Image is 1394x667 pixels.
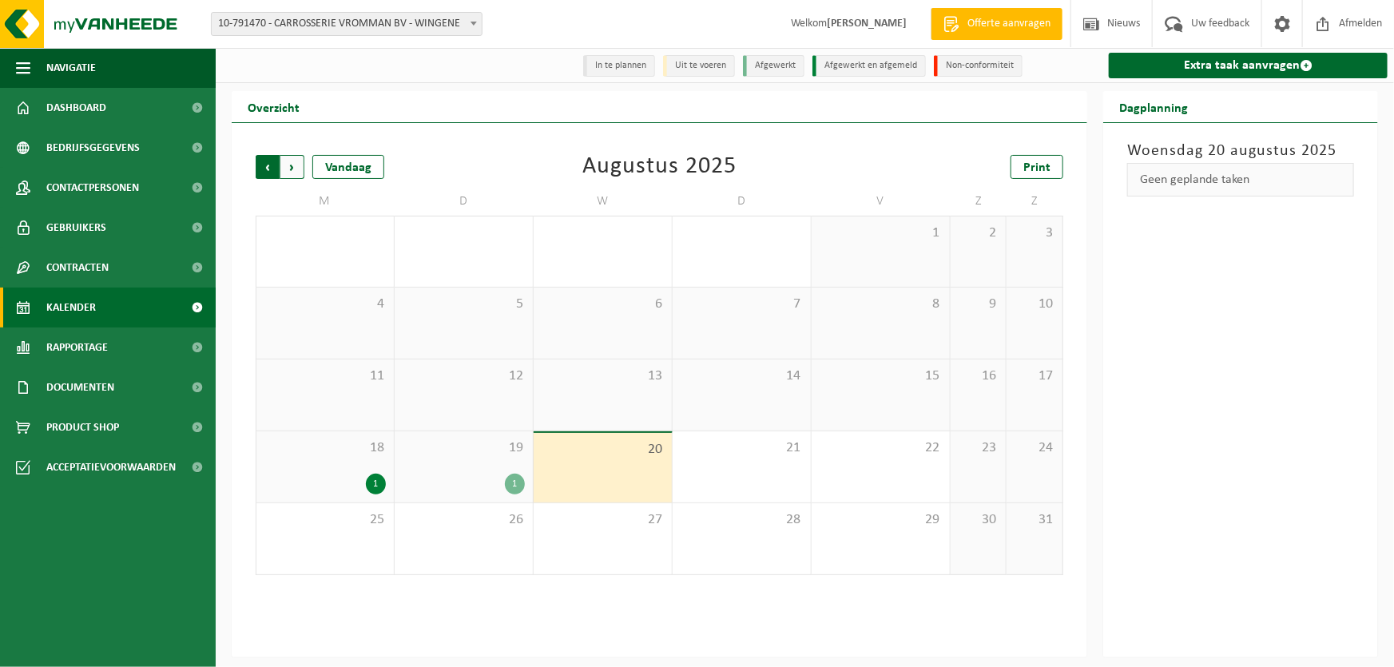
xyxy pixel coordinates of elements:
[542,511,664,529] span: 27
[403,367,525,385] span: 12
[959,511,999,529] span: 30
[1109,53,1388,78] a: Extra taak aanvragen
[46,328,108,367] span: Rapportage
[46,288,96,328] span: Kalender
[820,296,942,313] span: 8
[212,13,482,35] span: 10-791470 - CARROSSERIE VROMMAN BV - WINGENE
[951,187,1007,216] td: Z
[264,439,386,457] span: 18
[812,55,926,77] li: Afgewerkt en afgemeld
[681,296,803,313] span: 7
[1023,161,1050,174] span: Print
[534,187,673,216] td: W
[820,511,942,529] span: 29
[1103,91,1204,122] h2: Dagplanning
[264,511,386,529] span: 25
[820,224,942,242] span: 1
[959,367,999,385] span: 16
[232,91,316,122] h2: Overzicht
[812,187,951,216] td: V
[256,155,280,179] span: Vorige
[46,48,96,88] span: Navigatie
[934,55,1023,77] li: Non-conformiteit
[743,55,804,77] li: Afgewerkt
[46,208,106,248] span: Gebruikers
[395,187,534,216] td: D
[959,296,999,313] span: 9
[256,187,395,216] td: M
[681,439,803,457] span: 21
[46,447,176,487] span: Acceptatievoorwaarden
[1015,296,1054,313] span: 10
[827,18,907,30] strong: [PERSON_NAME]
[1127,139,1354,163] h3: Woensdag 20 augustus 2025
[46,168,139,208] span: Contactpersonen
[1127,163,1354,197] div: Geen geplande taken
[542,296,664,313] span: 6
[931,8,1062,40] a: Offerte aanvragen
[582,155,737,179] div: Augustus 2025
[959,439,999,457] span: 23
[542,367,664,385] span: 13
[280,155,304,179] span: Volgende
[820,367,942,385] span: 15
[1007,187,1063,216] td: Z
[403,296,525,313] span: 5
[366,474,386,494] div: 1
[264,367,386,385] span: 11
[211,12,483,36] span: 10-791470 - CARROSSERIE VROMMAN BV - WINGENE
[403,439,525,457] span: 19
[1011,155,1063,179] a: Print
[1015,367,1054,385] span: 17
[1015,511,1054,529] span: 31
[46,88,106,128] span: Dashboard
[264,296,386,313] span: 4
[663,55,735,77] li: Uit te voeren
[681,367,803,385] span: 14
[312,155,384,179] div: Vandaag
[46,367,114,407] span: Documenten
[963,16,1054,32] span: Offerte aanvragen
[583,55,655,77] li: In te plannen
[820,439,942,457] span: 22
[1015,224,1054,242] span: 3
[505,474,525,494] div: 1
[46,128,140,168] span: Bedrijfsgegevens
[959,224,999,242] span: 2
[673,187,812,216] td: D
[46,248,109,288] span: Contracten
[542,441,664,459] span: 20
[46,407,119,447] span: Product Shop
[403,511,525,529] span: 26
[1015,439,1054,457] span: 24
[681,511,803,529] span: 28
